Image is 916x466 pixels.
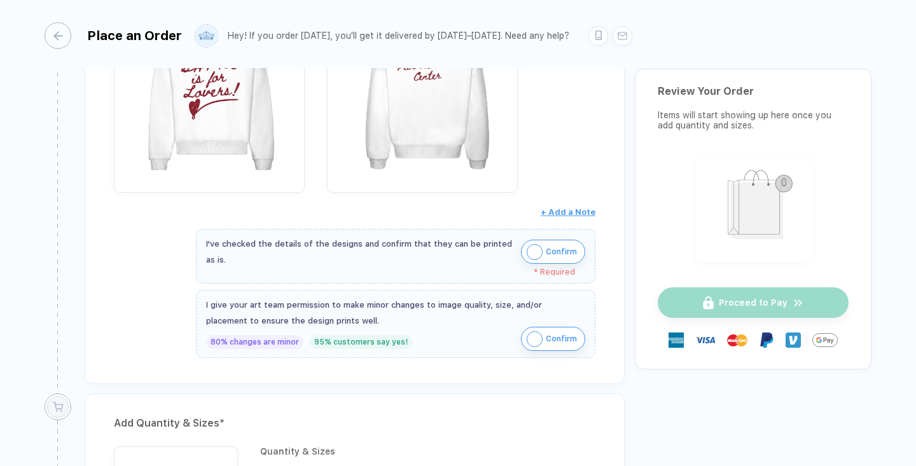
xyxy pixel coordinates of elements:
span: Confirm [546,329,577,349]
img: visa [695,330,716,350]
img: Venmo [786,332,801,348]
div: Add Quantity & Sizes [114,413,595,434]
div: Hey! If you order [DATE], you'll get it delivered by [DATE]–[DATE]. Need any help? [228,31,569,41]
img: Paypal [759,332,774,348]
div: Review Your Order [658,85,849,97]
img: GPay [812,327,838,353]
img: icon [527,331,543,347]
img: shopping_bag.png [701,161,806,254]
div: Quantity & Sizes [260,446,543,456]
span: + Add a Note [541,207,595,217]
button: iconConfirm [521,327,585,351]
img: icon [527,244,543,260]
button: + Add a Note [541,202,595,223]
img: user profile [195,25,218,47]
button: iconConfirm [521,240,585,264]
div: * Required [206,268,575,277]
div: Items will start showing up here once you add quantity and sizes. [658,110,849,130]
span: Confirm [546,242,577,262]
div: I've checked the details of the designs and confirm that they can be printed as is. [206,236,515,268]
div: 80% changes are minor [206,335,303,349]
img: express [669,332,684,348]
img: 1760220610902jsurw_nt_back.png [333,1,511,179]
div: Place an Order [87,28,182,43]
div: 95% customers say yes! [310,335,412,349]
div: I give your art team permission to make minor changes to image quality, size, and/or placement to... [206,297,585,329]
img: master-card [727,330,747,350]
img: 1760220610902rfwdl_nt_front.png [120,1,298,179]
